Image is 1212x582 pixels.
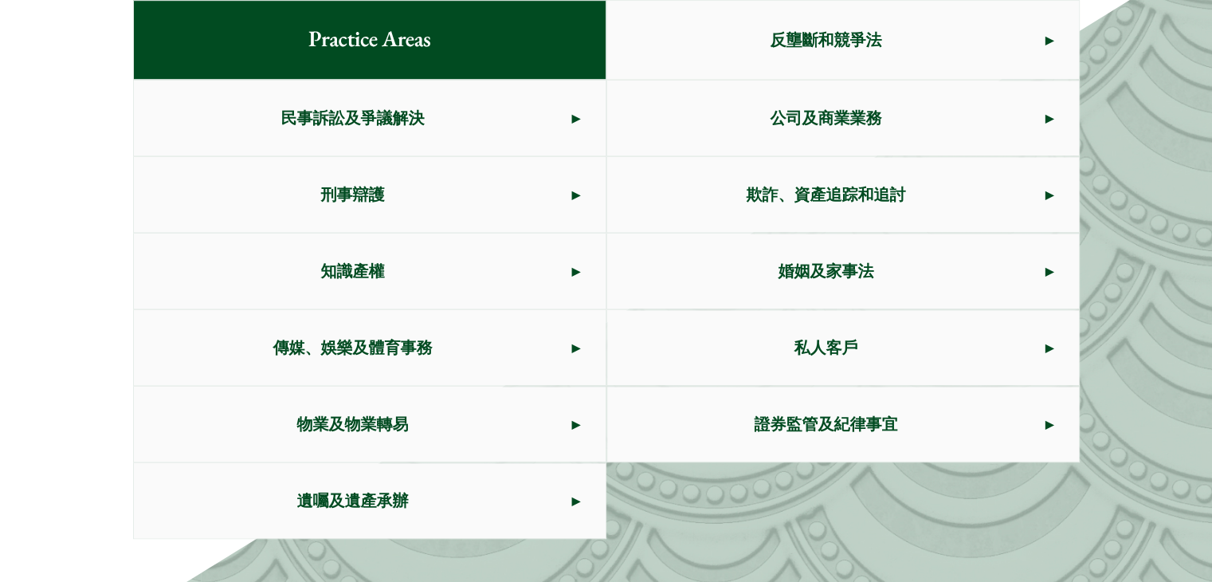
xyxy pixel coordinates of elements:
[134,81,572,155] span: 民事訴訟及爭議解決
[607,157,1045,232] span: 欺詐、資產追踪和追討
[134,81,606,155] a: 民事訴訟及爭議解決
[134,234,606,309] a: 知識產權
[134,310,606,385] a: 傳媒、娛樂及體育事務
[283,1,456,79] span: Practice Areas
[134,310,572,385] span: 傳媒、娛樂及體育事務
[607,234,1045,309] span: 婚姻及家事法
[607,310,1079,385] a: 私人客戶
[134,234,572,309] span: 知識產權
[607,234,1079,309] a: 婚姻及家事法
[134,387,606,462] a: 物業及物業轉易
[134,463,572,538] span: 遺囑及遺產承辦
[607,1,1079,79] a: 反壟斷和競爭法
[134,387,572,462] span: 物業及物業轉易
[134,157,572,232] span: 刑事辯護
[607,310,1045,385] span: 私人客戶
[607,2,1045,77] span: 反壟斷和競爭法
[607,157,1079,232] a: 欺詐、資產追踪和追討
[607,387,1079,462] a: 證券監管及紀律事宜
[134,463,606,538] a: 遺囑及遺產承辦
[607,81,1045,155] span: 公司及商業業務
[607,387,1045,462] span: 證券監管及紀律事宜
[134,157,606,232] a: 刑事辯護
[607,81,1079,155] a: 公司及商業業務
